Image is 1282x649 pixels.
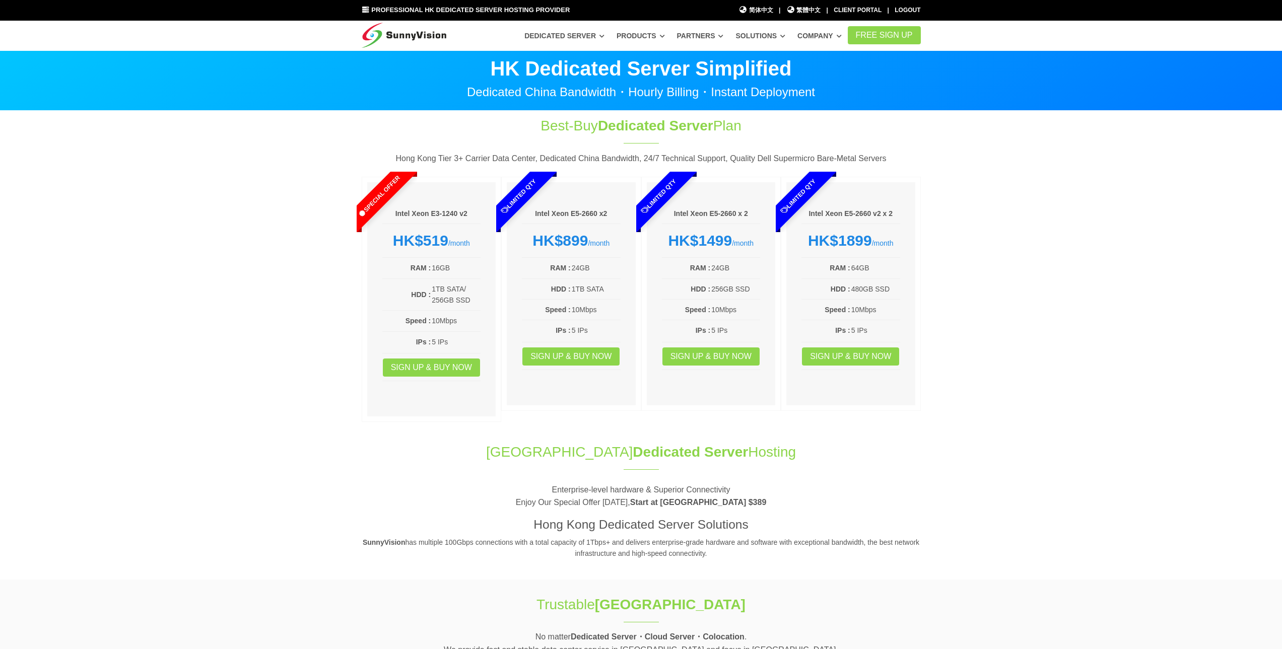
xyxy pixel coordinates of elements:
b: Speed : [545,306,571,314]
b: RAM : [550,264,570,272]
strong: HK$1499 [668,232,732,249]
td: 24GB [711,262,760,274]
h1: Best-Buy Plan [474,116,809,135]
td: 1TB SATA/ 256GB SSD [431,283,481,307]
span: Dedicated Server [598,118,713,133]
a: Logout [895,7,920,14]
strong: SunnyVision [363,538,406,546]
a: FREE Sign Up [848,26,921,44]
h6: Intel Xeon E5-2660 v2 x 2 [801,209,900,219]
b: IPs : [416,338,431,346]
span: Dedicated Server [633,444,748,460]
p: Dedicated China Bandwidth・Hourly Billing・Instant Deployment [362,86,921,98]
strong: [GEOGRAPHIC_DATA] [595,597,746,612]
td: 24GB [571,262,621,274]
li: | [779,6,780,15]
a: Sign up & Buy Now [522,347,620,366]
strong: HK$519 [393,232,448,249]
span: Limited Qty [477,154,561,239]
p: HK Dedicated Server Simplified [362,58,921,79]
td: 5 IPs [711,324,760,336]
td: 64GB [851,262,900,274]
a: Sign up & Buy Now [662,347,760,366]
b: HDD : [411,291,431,299]
div: /month [801,232,900,250]
td: 16GB [431,262,481,274]
strong: Start at [GEOGRAPHIC_DATA] $389 [630,498,767,507]
span: Special Offer [336,154,421,239]
a: Sign up & Buy Now [383,358,480,377]
li: | [888,6,889,15]
b: RAM : [411,264,431,272]
strong: HK$899 [532,232,588,249]
a: Solutions [735,27,785,45]
div: Client Portal [834,6,882,15]
span: Limited Qty [756,154,841,239]
b: HDD : [691,285,710,293]
td: 256GB SSD [711,283,760,295]
span: Professional HK Dedicated Server Hosting Provider [371,6,570,14]
td: 5 IPs [571,324,621,336]
strong: Dedicated Server・Cloud Server・Colocation [571,632,745,641]
td: 10Mbps [431,315,481,327]
h6: Intel Xeon E5-2660 x 2 [662,209,761,219]
td: 480GB SSD [851,283,900,295]
a: Dedicated Server [524,27,604,45]
td: 10Mbps [711,304,760,316]
a: Partners [677,27,724,45]
p: Enterprise-level hardware & Superior Connectivity Enjoy Our Special Offer [DATE], [362,483,921,509]
td: 5 IPs [851,324,900,336]
a: Company [797,27,842,45]
td: 1TB SATA [571,283,621,295]
td: 5 IPs [431,336,481,348]
span: Limited Qty [616,154,701,239]
a: Sign up & Buy Now [802,347,899,366]
h1: Trustable [474,595,809,614]
b: Speed : [685,306,711,314]
a: 简体中文 [738,6,773,15]
div: /month [522,232,621,250]
b: IPs : [835,326,850,334]
strong: HK$1899 [808,232,872,249]
h3: Hong Kong Dedicated Server Solutions [362,516,921,533]
b: HDD : [831,285,850,293]
div: /month [662,232,761,250]
li: | [827,6,828,15]
b: IPs : [556,326,571,334]
td: 10Mbps [851,304,900,316]
b: Speed : [825,306,850,314]
b: Speed : [406,317,431,325]
p: Hong Kong Tier 3+ Carrier Data Center, Dedicated China Bandwidth, 24/7 Technical Support, Quality... [362,152,921,165]
td: 10Mbps [571,304,621,316]
p: has multiple 100Gbps connections with a total capacity of 1Tbps+ and delivers enterprise-grade ha... [362,537,921,559]
b: HDD : [551,285,571,293]
a: 繁體中文 [786,6,821,15]
h6: Intel Xeon E5-2660 x2 [522,209,621,219]
h1: [GEOGRAPHIC_DATA] Hosting [362,442,921,462]
b: IPs : [696,326,711,334]
div: /month [382,232,481,250]
h6: Intel Xeon E3-1240 v2 [382,209,481,219]
b: RAM : [690,264,710,272]
a: Products [617,27,665,45]
b: RAM : [830,264,850,272]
